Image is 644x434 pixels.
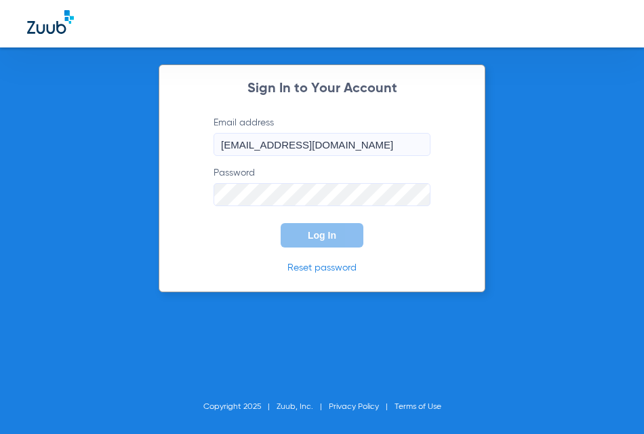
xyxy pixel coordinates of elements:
[214,116,430,156] label: Email address
[214,183,430,206] input: Password
[214,133,430,156] input: Email address
[395,403,441,411] a: Terms of Use
[308,230,336,241] span: Log In
[287,263,357,273] a: Reset password
[281,223,363,248] button: Log In
[277,400,329,414] li: Zuub, Inc.
[27,10,74,34] img: Zuub Logo
[203,400,277,414] li: Copyright 2025
[214,166,430,206] label: Password
[193,82,451,96] h2: Sign In to Your Account
[329,403,379,411] a: Privacy Policy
